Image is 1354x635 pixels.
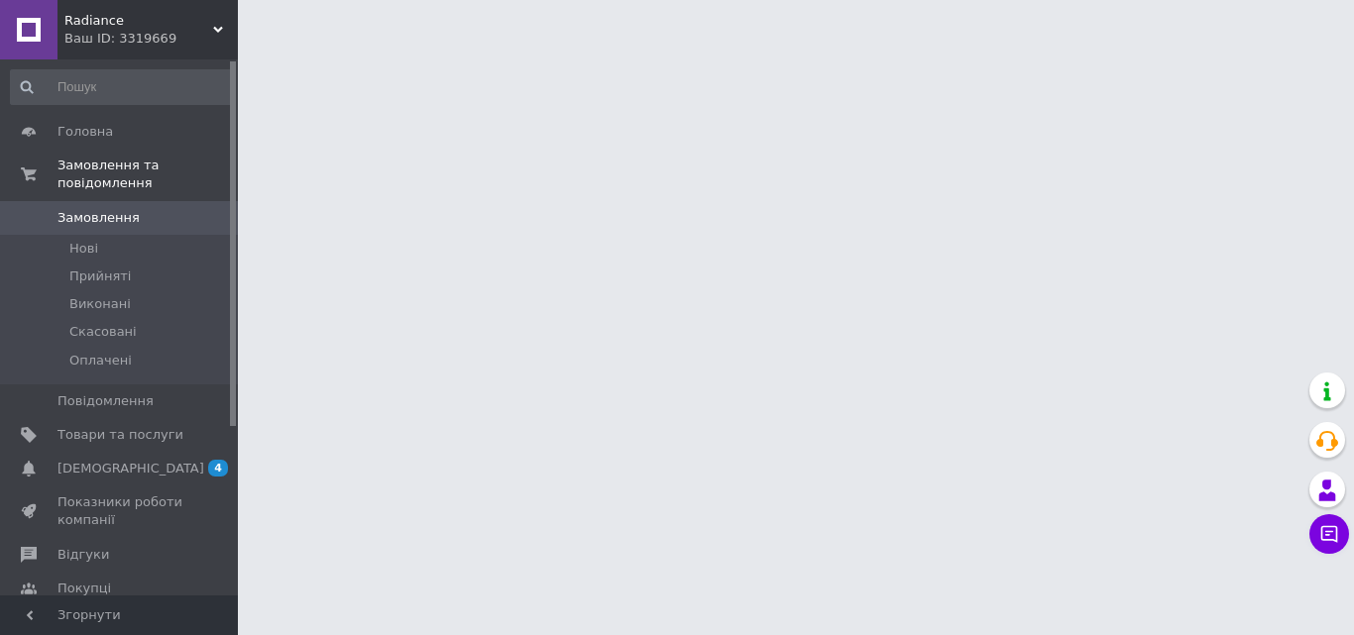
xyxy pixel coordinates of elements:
[57,426,183,444] span: Товари та послуги
[69,352,132,370] span: Оплачені
[57,157,238,192] span: Замовлення та повідомлення
[57,546,109,564] span: Відгуки
[69,240,98,258] span: Нові
[57,493,183,529] span: Показники роботи компанії
[57,123,113,141] span: Головна
[64,12,213,30] span: Radiance
[208,460,228,476] span: 4
[57,460,204,477] span: [DEMOGRAPHIC_DATA]
[1309,514,1349,554] button: Чат з покупцем
[57,392,154,410] span: Повідомлення
[69,267,131,285] span: Прийняті
[57,580,111,597] span: Покупці
[10,69,234,105] input: Пошук
[69,323,137,341] span: Скасовані
[64,30,238,48] div: Ваш ID: 3319669
[69,295,131,313] span: Виконані
[57,209,140,227] span: Замовлення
